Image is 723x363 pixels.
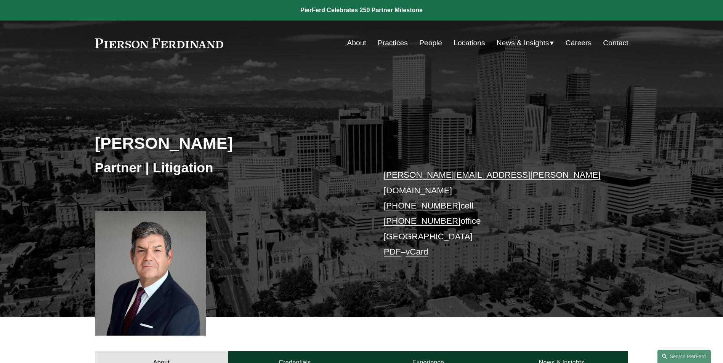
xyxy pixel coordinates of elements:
span: News & Insights [497,37,549,50]
a: PDF [384,247,401,256]
h2: [PERSON_NAME] [95,133,362,153]
a: Practices [378,36,408,50]
a: [PERSON_NAME][EMAIL_ADDRESS][PERSON_NAME][DOMAIN_NAME] [384,170,601,195]
a: vCard [406,247,428,256]
a: About [347,36,366,50]
a: [PHONE_NUMBER] [384,201,461,210]
h3: Partner | Litigation [95,159,362,176]
a: Contact [603,36,628,50]
a: folder dropdown [497,36,554,50]
a: Careers [566,36,592,50]
a: People [419,36,442,50]
a: Locations [454,36,485,50]
a: [PHONE_NUMBER] [384,216,461,226]
a: Search this site [657,350,711,363]
p: cell office [GEOGRAPHIC_DATA] – [384,167,606,260]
